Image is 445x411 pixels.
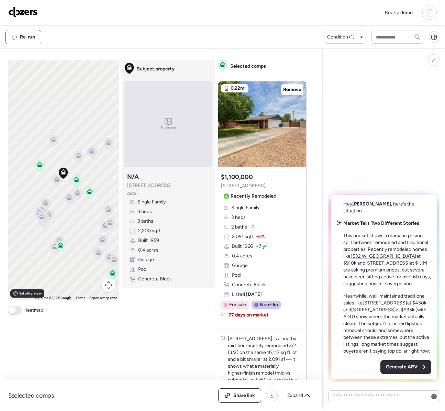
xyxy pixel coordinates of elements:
span: Garage [138,256,154,263]
h3: $1,100,000 [221,173,253,181]
span: Satellite view [19,291,41,296]
span: Expand [287,392,303,399]
span: 0.22mi [231,85,246,92]
span: 2,200 sqft [138,227,160,234]
a: [STREET_ADDRESS] [365,260,410,266]
span: Condition (1) [327,34,355,41]
span: Generate ARV [386,364,418,370]
p: This pocket shows a dramatic pricing split between remodeled and traditional properties. Recently... [343,232,431,287]
a: Open this area in Google Maps (opens a new window) [9,291,32,300]
a: 1532 W [GEOGRAPHIC_DATA] [351,253,416,259]
span: Pool [232,272,241,279]
span: Recently Remodeled [231,193,276,200]
span: Selected comps [230,63,266,70]
span: [DATE] [245,291,262,297]
span: 3 baths [137,218,153,225]
span: Subject property [137,66,175,73]
span: Map Data ©2025 Google [34,296,71,300]
span: Built 1959 [138,237,159,244]
span: 77 days on market [229,312,269,319]
span: Listed [232,291,262,298]
span: No image [161,125,176,130]
a: Report a map error [89,296,117,300]
strong: Market Tells Two Different Stories [343,220,419,226]
span: Zillow [127,190,136,196]
img: Google [9,291,32,300]
span: Heatmap [23,307,43,314]
span: 3 beds [231,214,246,221]
span: Pool [138,266,147,273]
a: [STREET_ADDRESS] [363,300,407,306]
span: Single Family [137,199,166,205]
span: 3 beds [137,208,152,215]
span: 0.4 acres [138,247,158,254]
span: Concrete Block [138,276,172,282]
span: Share link [233,392,255,399]
span: 0.4 acres [232,253,252,259]
a: [STREET_ADDRESS] [351,307,396,313]
span: -5% [256,233,265,240]
span: -1 [250,224,254,231]
span: Remove [283,86,301,93]
span: Re-run [20,34,35,41]
a: Terms (opens in new tab) [76,296,85,300]
span: Concrete Block [232,281,266,288]
h3: N/A [127,173,139,181]
span: Hey , here’s the situation [343,201,414,214]
span: Garage [232,262,248,269]
span: Single Family [231,204,259,211]
span: + 7 yr [256,243,267,250]
p: [STREET_ADDRESS] is a nearby mid‑tier recently remodeled 3/2 (3/2) on the same 16,117 sq ft lot a... [228,335,303,411]
span: For sale [229,301,246,308]
span: Non-flip [260,301,278,308]
span: 2,091 sqft [232,233,253,240]
button: Map camera controls [102,278,115,292]
span: Built 1966 [232,243,253,250]
span: [STREET_ADDRESS] [127,182,172,189]
span: [STREET_ADDRESS] [221,182,266,189]
span: Book a demo [385,10,413,15]
img: Logo [8,7,38,18]
p: Meanwhile, well-maintained traditional sales like at $430k and at $935k (with ADU) show where the... [343,293,431,355]
span: • [138,190,140,196]
span: [PERSON_NAME] [352,201,391,207]
span: 5 selected comps [8,391,54,400]
span: 2 baths [231,224,247,231]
